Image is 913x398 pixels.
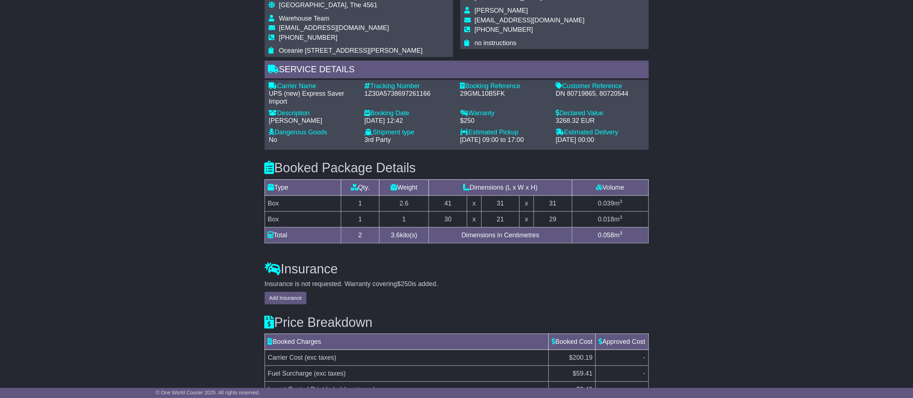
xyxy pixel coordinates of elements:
td: Type [265,179,341,195]
span: 0.058 [598,232,614,239]
div: Insurance is not requested. Warranty covering is added. [265,280,649,288]
td: Box [265,211,341,227]
div: Declared Value [556,109,644,117]
span: $2.40 [576,386,592,393]
td: Approved Cost [596,334,648,350]
td: x [467,211,481,227]
sup: 3 [619,215,622,220]
h3: Booked Package Details [265,161,649,175]
span: - [643,354,645,361]
span: [GEOGRAPHIC_DATA], The [279,1,361,9]
td: Booked Cost [549,334,596,350]
div: Booking Reference [460,82,549,90]
td: Dimensions in Centimetres [429,227,572,243]
span: 0.039 [598,200,614,207]
td: Total [265,227,341,243]
td: x [519,195,534,211]
div: [DATE] 09:00 to 17:00 [460,136,549,144]
td: 30 [429,211,467,227]
span: © One World Courier 2025. All rights reserved. [156,390,260,395]
button: Add Insurance [265,292,306,304]
span: 4561 [363,1,378,9]
div: [PERSON_NAME] [269,117,357,125]
span: no instructions [475,39,517,47]
td: 1 [341,195,379,211]
div: [DATE] 00:00 [556,136,644,144]
span: Oceanie [STREET_ADDRESS][PERSON_NAME] [279,47,423,54]
span: (exc taxes) [344,386,375,393]
div: Shipment type [365,129,453,137]
div: [DATE] 12:42 [365,117,453,125]
span: 3rd Party [365,136,391,143]
span: - [643,370,645,377]
span: Warehouse Team [279,15,330,22]
div: Customer Reference [556,82,644,90]
div: DN 80719865, 80720544 [556,90,644,98]
td: Weight [379,179,429,195]
h3: Insurance [265,262,649,276]
td: x [519,211,534,227]
div: Estimated Pickup [460,129,549,137]
td: x [467,195,481,211]
span: $59.41 [573,370,592,377]
td: Qty. [341,179,379,195]
td: 29 [534,211,572,227]
div: $250 [460,117,549,125]
td: 2.6 [379,195,429,211]
td: kilo(s) [379,227,429,243]
td: Booked Charges [265,334,549,350]
span: 3.6 [391,232,400,239]
span: No [269,136,277,143]
div: Tracking Number [365,82,453,90]
h3: Price Breakdown [265,315,649,330]
td: 41 [429,195,467,211]
span: Carrier Cost [268,354,303,361]
div: Dangerous Goods [269,129,357,137]
span: (exc taxes) [305,354,336,361]
sup: 3 [619,230,622,236]
sup: 3 [619,199,622,204]
div: Service Details [265,61,649,80]
div: Estimated Delivery [556,129,644,137]
td: 2 [341,227,379,243]
span: $200.19 [569,354,592,361]
td: 1 [379,211,429,227]
td: 21 [481,211,519,227]
td: m [572,211,648,227]
span: $250 [397,280,412,287]
span: - [643,386,645,393]
span: [PERSON_NAME] [475,7,528,14]
div: Carrier Name [269,82,357,90]
span: (exc taxes) [314,370,346,377]
td: m [572,227,648,243]
td: 1 [341,211,379,227]
div: Warranty [460,109,549,117]
div: 3268.32 EUR [556,117,644,125]
div: 29GML10B5FK [460,90,549,98]
td: Dimensions (L x W x H) [429,179,572,195]
span: [PHONE_NUMBER] [475,26,533,33]
span: Fuel Surcharge [268,370,312,377]
span: 0.018 [598,216,614,223]
span: Import Control Print Label [268,386,342,393]
div: 1Z30A5738697261166 [365,90,453,98]
span: [PHONE_NUMBER] [279,34,338,41]
td: Box [265,195,341,211]
span: [EMAIL_ADDRESS][DOMAIN_NAME] [475,17,585,24]
span: [EMAIL_ADDRESS][DOMAIN_NAME] [279,24,389,31]
td: 31 [481,195,519,211]
div: Description [269,109,357,117]
td: m [572,195,648,211]
div: Booking Date [365,109,453,117]
div: UPS (new) Express Saver Import [269,90,357,105]
td: Volume [572,179,648,195]
td: 31 [534,195,572,211]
